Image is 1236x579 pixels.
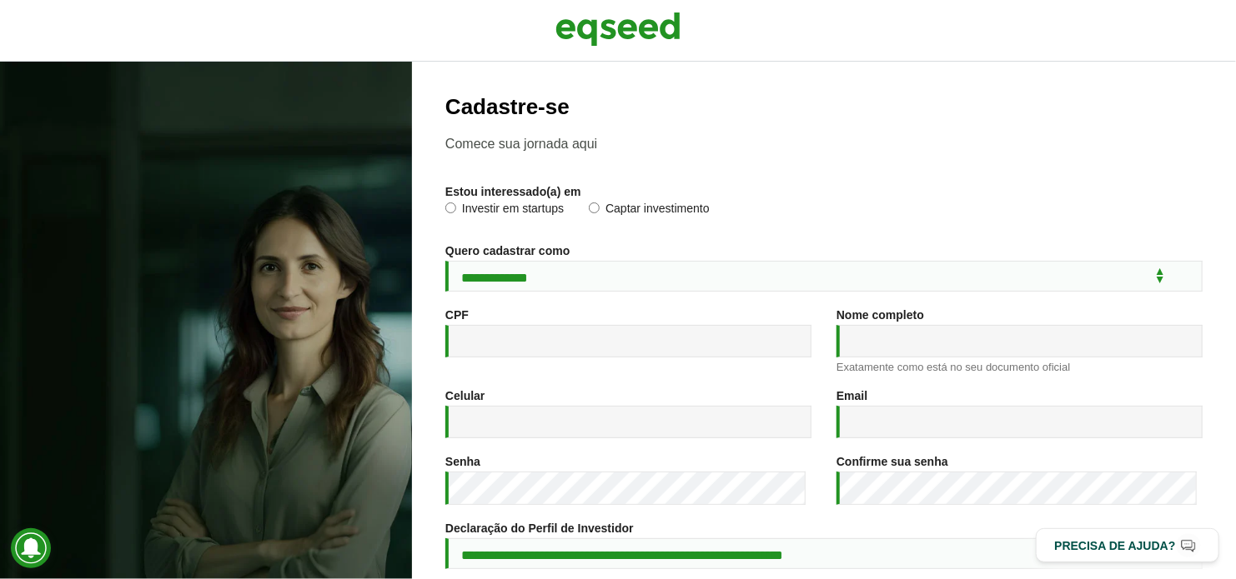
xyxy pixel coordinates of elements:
[445,390,485,402] label: Celular
[837,309,924,321] label: Nome completo
[445,309,469,321] label: CPF
[445,202,564,219] label: Investir em startups
[445,202,456,213] input: Investir em startups
[837,456,948,467] label: Confirme sua senha
[555,8,681,50] img: EqSeed Logo
[445,245,570,257] label: Quero cadastrar como
[837,362,1203,372] div: Exatamente como está no seu documento oficial
[445,456,480,467] label: Senha
[589,202,710,219] label: Captar investimento
[837,390,867,402] label: Email
[445,522,634,534] label: Declaração do Perfil de Investidor
[445,136,1203,152] p: Comece sua jornada aqui
[445,95,1203,119] h2: Cadastre-se
[445,186,581,197] label: Estou interessado(a) em
[589,202,600,213] input: Captar investimento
